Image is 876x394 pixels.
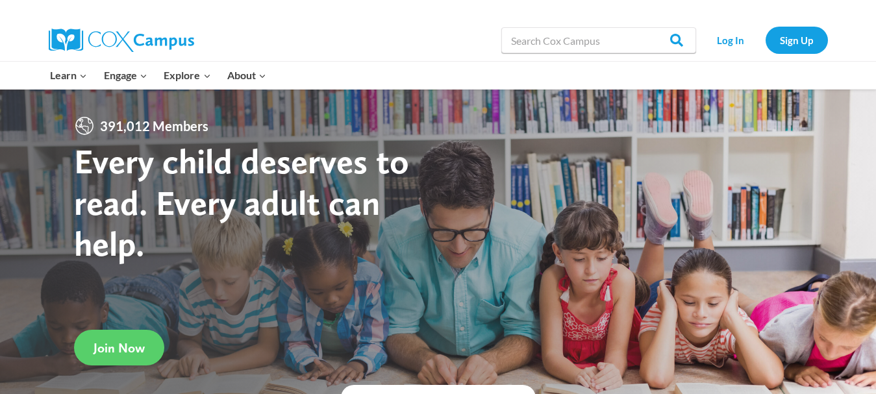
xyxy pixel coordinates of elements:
span: Explore [164,67,210,84]
img: Cox Campus [49,29,194,52]
a: Sign Up [766,27,828,53]
span: Learn [50,67,87,84]
a: Log In [703,27,759,53]
nav: Secondary Navigation [703,27,828,53]
nav: Primary Navigation [42,62,275,89]
span: Join Now [94,340,145,356]
a: Join Now [74,330,164,365]
strong: Every child deserves to read. Every adult can help. [74,140,409,264]
input: Search Cox Campus [501,27,696,53]
span: 391,012 Members [95,116,214,136]
span: Engage [104,67,147,84]
span: About [227,67,266,84]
